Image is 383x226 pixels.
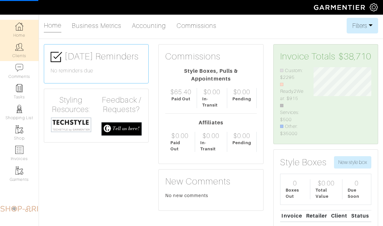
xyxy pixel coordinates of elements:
[165,192,256,199] div: No new comments
[232,140,251,146] div: Pending
[177,19,217,32] a: Commissions
[15,84,23,92] img: reminder-icon-8004d30b9f0a5d33ae49ab947aed9ed385cf756f9e5892f1edd6e32f2345188e.png
[204,88,220,96] div: $0.00
[51,117,92,132] img: techstyle-93310999766a10050dc78ceb7f971a75838126fd19372ce40ba20cdf6a89b94b.png
[171,132,188,140] div: $0.00
[318,179,335,187] div: $0.00
[311,2,370,13] img: garmentier-logo-header-white-b43fb05a5012e4ada735d5af1a66efaba907eab6374d6393d1fbf88cb4ef424d.png
[165,67,256,83] div: Style Boxes, Pulls & Appointments
[44,19,61,33] a: Home
[202,96,222,108] div: In-Transit
[370,3,378,11] img: gear-icon-white-bd11855cb880d31180b6d7d6211b90ccbf57a29d726f0c71d8c61bd08dd39cc2.png
[51,51,142,63] h3: [DATE] Reminders
[200,140,222,152] div: In-Transit
[15,146,23,154] img: orders-icon-0abe47150d42831381b5fb84f609e132dff9fe21cb692f30cb5eec754e2cba89.png
[280,51,371,62] h3: Invoice Totals
[170,140,190,152] div: Paid Out
[203,132,219,140] div: $0.00
[51,68,142,74] h6: No reminders due
[51,95,92,114] h4: Styling Resources:
[15,43,23,51] img: clients-icon-6bae9207a08558b7cb47a8932f037763ab4055f8c8b6bfacd5dc20c3e0201464.png
[15,105,23,113] img: stylists-icon-eb353228a002819b7ec25b43dbf5f0378dd9e0616d9560372ff212230b889e62.png
[348,187,366,199] div: Due Soon
[171,96,191,102] div: Paid Out
[233,88,250,96] div: $0.00
[165,51,220,62] h3: Commissions
[165,176,256,187] h3: New Comments
[72,19,121,32] a: Business Metrics
[132,19,166,32] a: Accounting
[347,18,378,33] button: Filters
[15,167,23,175] img: garments-icon-b7da505a4dc4fd61783c78ac3ca0ef83fa9d6f193b1c9dc38574b1d14d53ca28.png
[280,67,304,81] li: Custom: $2295
[15,125,23,133] img: garments-icon-b7da505a4dc4fd61783c78ac3ca0ef83fa9d6f193b1c9dc38574b1d14d53ca28.png
[286,187,305,199] div: Boxes Out
[15,64,23,72] img: comment-icon-a0a6a9ef722e966f86d9cbdc48e553b5cf19dbc54f86b18d962a5391bc8f6eb6.png
[350,210,371,222] th: Status
[339,51,371,62] span: $38,710
[170,88,191,96] div: $65.40
[293,179,297,187] div: 0
[329,210,350,222] th: Client
[280,157,327,168] h3: Style Boxes
[280,123,304,137] li: Other: $35000
[280,210,304,222] th: Invoice
[232,96,251,102] div: Pending
[233,132,250,140] div: $0.00
[355,179,359,187] div: 0
[280,81,304,102] li: Ready2Wear: $915
[304,210,329,222] th: Retailer
[101,95,142,114] h4: Feedback / Requests?
[101,122,142,136] img: feedback_requests-3821251ac2bd56c73c230f3229a5b25d6eb027adea667894f41107c140538ee0.png
[315,187,337,199] div: Total Value
[51,51,62,63] img: check-box-icon-36a4915ff3ba2bd8f6e4f29bc755bb66becd62c870f447fc0dd1365fcfddab58.png
[15,22,23,31] img: dashboard-icon-dbcd8f5a0b271acd01030246c82b418ddd0df26cd7fceb0bd07c9910d44c42f6.png
[334,156,371,169] button: New style box
[280,102,304,123] li: Services: $500
[165,119,256,127] div: Affiliates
